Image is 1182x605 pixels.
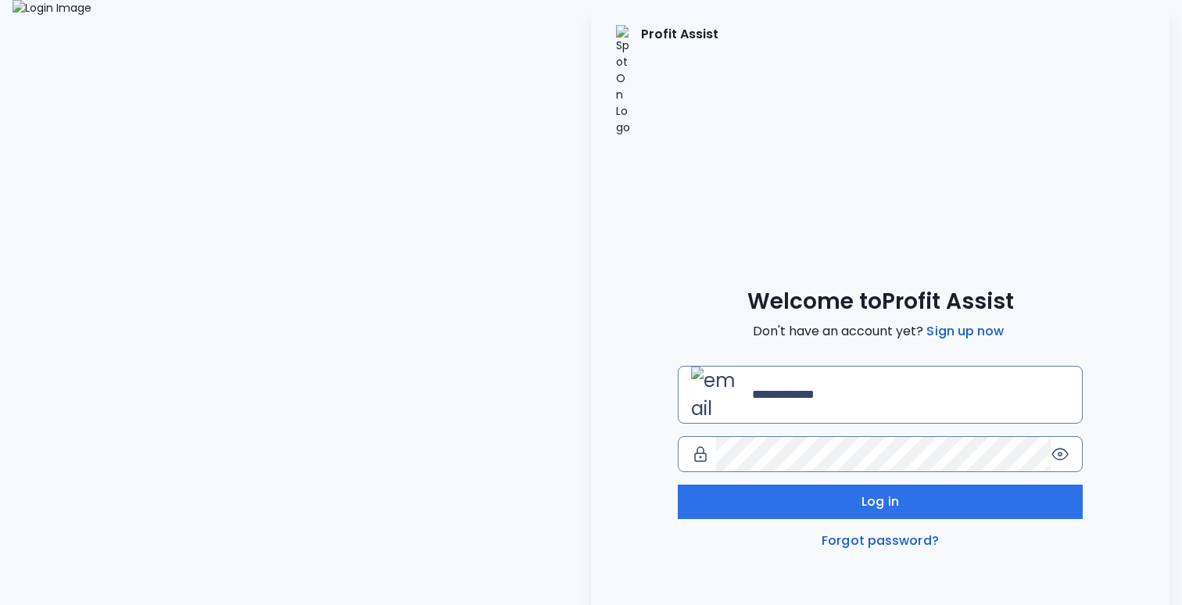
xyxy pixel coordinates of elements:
button: Log in [678,485,1083,519]
span: Welcome to Profit Assist [747,288,1014,316]
p: Profit Assist [641,25,718,136]
img: email [691,367,746,423]
img: SpotOn Logo [616,25,632,136]
span: Log in [861,492,899,511]
span: Don't have an account yet? [753,322,1007,341]
a: Sign up now [923,322,1007,341]
a: Forgot password? [818,532,942,550]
